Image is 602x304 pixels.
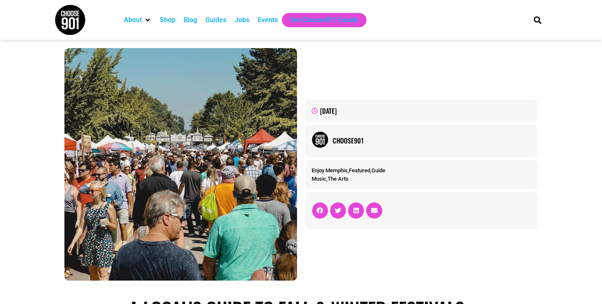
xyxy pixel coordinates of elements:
[160,15,175,25] a: Shop
[120,13,156,27] div: About
[184,15,197,25] a: Blog
[328,176,348,182] a: The Arts
[349,167,370,174] a: Featured
[120,13,520,27] nav: Main nav
[530,13,544,27] div: Search
[348,202,364,218] div: Share on linkedin
[312,167,348,174] a: Enjoy Memphis
[235,15,249,25] a: Jobs
[312,176,326,182] a: Music
[290,15,358,25] a: Get Choose901 Emails
[312,176,348,182] span: ,
[330,202,346,218] div: Share on twitter
[312,202,328,218] div: Share on facebook
[366,202,382,218] div: Share on email
[312,131,328,148] img: Picture of Choose901
[333,135,532,146] a: Choose901
[312,167,385,174] span: , ,
[258,15,278,25] a: Events
[371,167,385,174] a: Guide
[205,15,226,25] a: Guides
[320,106,337,116] time: [DATE]
[124,15,142,25] a: About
